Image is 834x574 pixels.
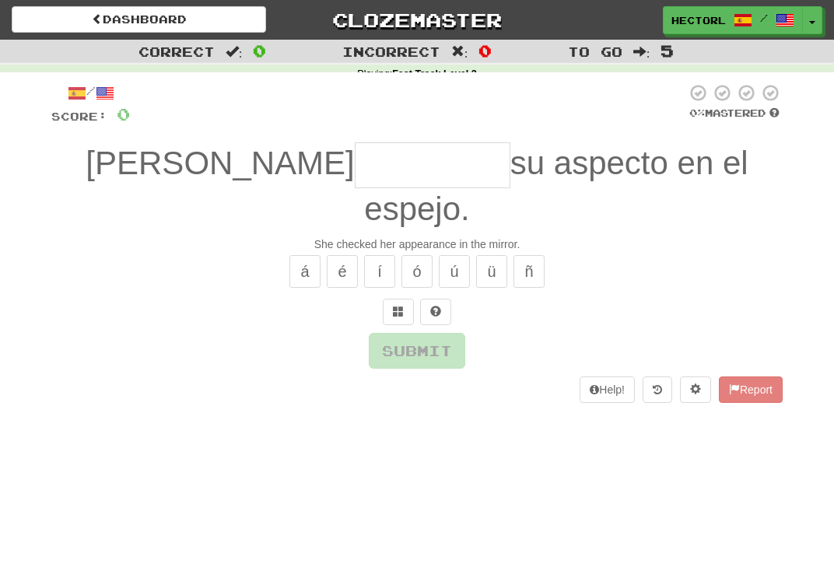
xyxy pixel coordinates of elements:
span: [PERSON_NAME] [86,145,354,181]
button: Round history (alt+y) [643,376,672,403]
span: : [451,45,468,58]
a: hectorl / [663,6,803,34]
span: Score: [51,110,107,123]
span: / [760,12,768,23]
span: To go [568,44,622,59]
button: ó [401,255,433,288]
button: é [327,255,358,288]
button: ñ [513,255,545,288]
div: Mastered [686,107,783,121]
span: hectorl [671,13,726,27]
span: 5 [661,41,674,60]
span: 0 [117,104,130,124]
span: : [226,45,243,58]
button: á [289,255,321,288]
span: 0 [253,41,266,60]
button: Submit [369,333,465,369]
span: 0 % [689,107,705,119]
span: Correct [138,44,215,59]
button: Switch sentence to multiple choice alt+p [383,299,414,325]
strong: Fast Track Level 2 [392,68,477,79]
span: su aspecto en el espejo. [364,145,748,227]
span: 0 [478,41,492,60]
button: ú [439,255,470,288]
span: Incorrect [342,44,440,59]
a: Clozemaster [289,6,544,33]
button: Help! [580,376,635,403]
button: ü [476,255,507,288]
div: / [51,83,130,103]
a: Dashboard [12,6,266,33]
span: : [633,45,650,58]
button: Single letter hint - you only get 1 per sentence and score half the points! alt+h [420,299,451,325]
div: She checked her appearance in the mirror. [51,236,783,252]
button: Report [719,376,783,403]
button: í [364,255,395,288]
